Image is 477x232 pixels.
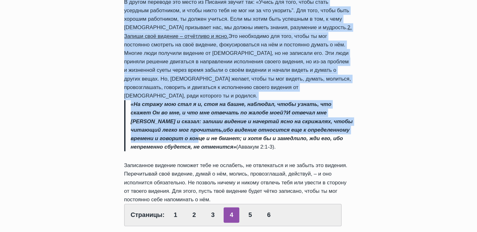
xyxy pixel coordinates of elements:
span: 2. Запиши своё видение – отчётливо и ясно. [124,24,352,39]
a: 5 [242,207,258,223]
a: 2 [186,207,202,223]
a: 3 [205,207,221,223]
a: 1 [168,207,183,223]
div: Страницы: [124,204,342,226]
span: 4 [224,207,239,223]
em: «На стражу мою стал я и, стоя на башне, наблюдал, чтобы узнать, что скажет Он во мне, и что мне о... [131,101,353,150]
a: 6 [261,207,277,223]
blockquote: (Аввакум 2:1-3). [124,100,353,151]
